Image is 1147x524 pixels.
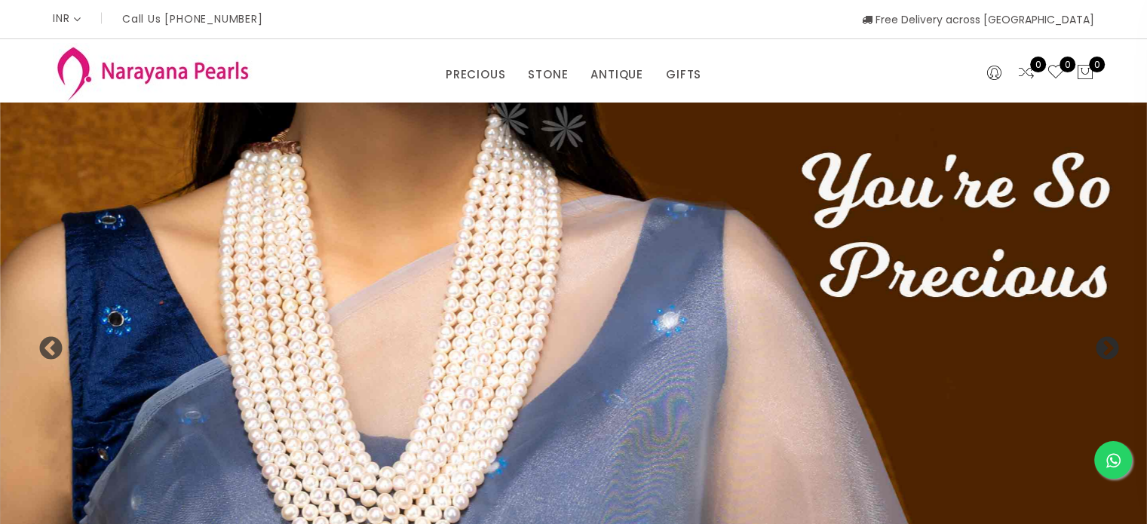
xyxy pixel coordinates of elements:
[1030,57,1046,72] span: 0
[862,12,1094,27] span: Free Delivery across [GEOGRAPHIC_DATA]
[1094,336,1109,351] button: Next
[666,63,701,86] a: GIFTS
[1076,63,1094,83] button: 0
[528,63,568,86] a: STONE
[1060,57,1075,72] span: 0
[38,336,53,351] button: Previous
[446,63,505,86] a: PRECIOUS
[122,14,263,24] p: Call Us [PHONE_NUMBER]
[1017,63,1035,83] a: 0
[590,63,643,86] a: ANTIQUE
[1089,57,1105,72] span: 0
[1047,63,1065,83] a: 0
